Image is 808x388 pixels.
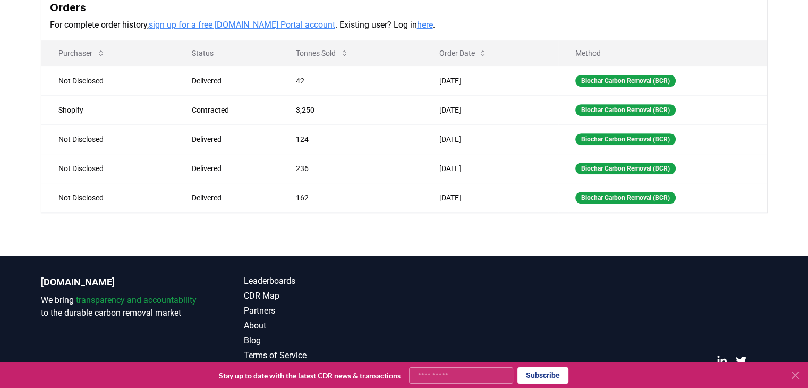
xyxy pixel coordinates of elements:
a: LinkedIn [717,356,727,366]
td: Not Disclosed [41,183,175,212]
div: Biochar Carbon Removal (BCR) [575,75,676,87]
td: Not Disclosed [41,66,175,95]
td: 124 [279,124,422,154]
div: Biochar Carbon Removal (BCR) [575,104,676,116]
a: About [244,319,404,332]
div: Delivered [192,134,270,145]
td: Not Disclosed [41,124,175,154]
p: Status [183,48,270,58]
button: Purchaser [50,43,114,64]
a: Blog [244,334,404,347]
a: sign up for a free [DOMAIN_NAME] Portal account [149,20,335,30]
td: [DATE] [422,183,558,212]
div: Delivered [192,192,270,203]
td: [DATE] [422,95,558,124]
td: 3,250 [279,95,422,124]
div: Contracted [192,105,270,115]
p: Method [567,48,758,58]
div: Delivered [192,163,270,174]
div: Biochar Carbon Removal (BCR) [575,192,676,204]
td: [DATE] [422,124,558,154]
a: Twitter [736,356,746,366]
a: Terms of Service [244,349,404,362]
p: [DOMAIN_NAME] [41,275,201,290]
td: [DATE] [422,66,558,95]
a: Partners [244,305,404,317]
a: Leaderboards [244,275,404,288]
div: Biochar Carbon Removal (BCR) [575,163,676,174]
td: [DATE] [422,154,558,183]
p: For complete order history, . Existing user? Log in . [50,19,759,31]
button: Order Date [430,43,496,64]
td: 42 [279,66,422,95]
p: We bring to the durable carbon removal market [41,294,201,319]
td: 162 [279,183,422,212]
td: Shopify [41,95,175,124]
td: 236 [279,154,422,183]
td: Not Disclosed [41,154,175,183]
button: Tonnes Sold [287,43,357,64]
a: here [417,20,433,30]
div: Delivered [192,75,270,86]
span: transparency and accountability [76,295,197,305]
a: CDR Map [244,290,404,302]
div: Biochar Carbon Removal (BCR) [575,133,676,145]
